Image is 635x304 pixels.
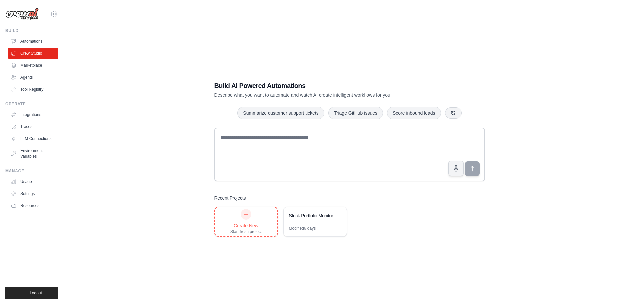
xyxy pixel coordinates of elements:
a: Integrations [8,109,58,120]
div: Stock Portfolio Monitor [289,212,335,219]
div: Modified 6 days [289,226,316,231]
button: Click to speak your automation idea [448,161,464,176]
button: Summarize customer support tickets [237,107,324,119]
div: Start fresh project [230,229,262,234]
a: Automations [8,36,58,47]
a: Traces [8,121,58,132]
span: Logout [30,290,42,296]
h1: Build AI Powered Automations [214,81,438,90]
div: Manage [5,168,58,174]
a: Agents [8,72,58,83]
a: Tool Registry [8,84,58,95]
button: Triage GitHub issues [328,107,383,119]
div: Create New [230,222,262,229]
span: Resources [20,203,39,208]
a: Marketplace [8,60,58,71]
iframe: Chat Widget [602,272,635,304]
button: Get new suggestions [445,107,462,119]
div: Build [5,28,58,33]
a: Crew Studio [8,48,58,59]
img: Logo [5,8,39,20]
a: Environment Variables [8,145,58,162]
a: LLM Connections [8,133,58,144]
a: Settings [8,188,58,199]
button: Logout [5,287,58,299]
div: Operate [5,101,58,107]
button: Resources [8,200,58,211]
p: Describe what you want to automate and watch AI create intelligent workflows for you [214,92,438,98]
a: Usage [8,176,58,187]
h3: Recent Projects [214,195,246,201]
button: Score inbound leads [387,107,441,119]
